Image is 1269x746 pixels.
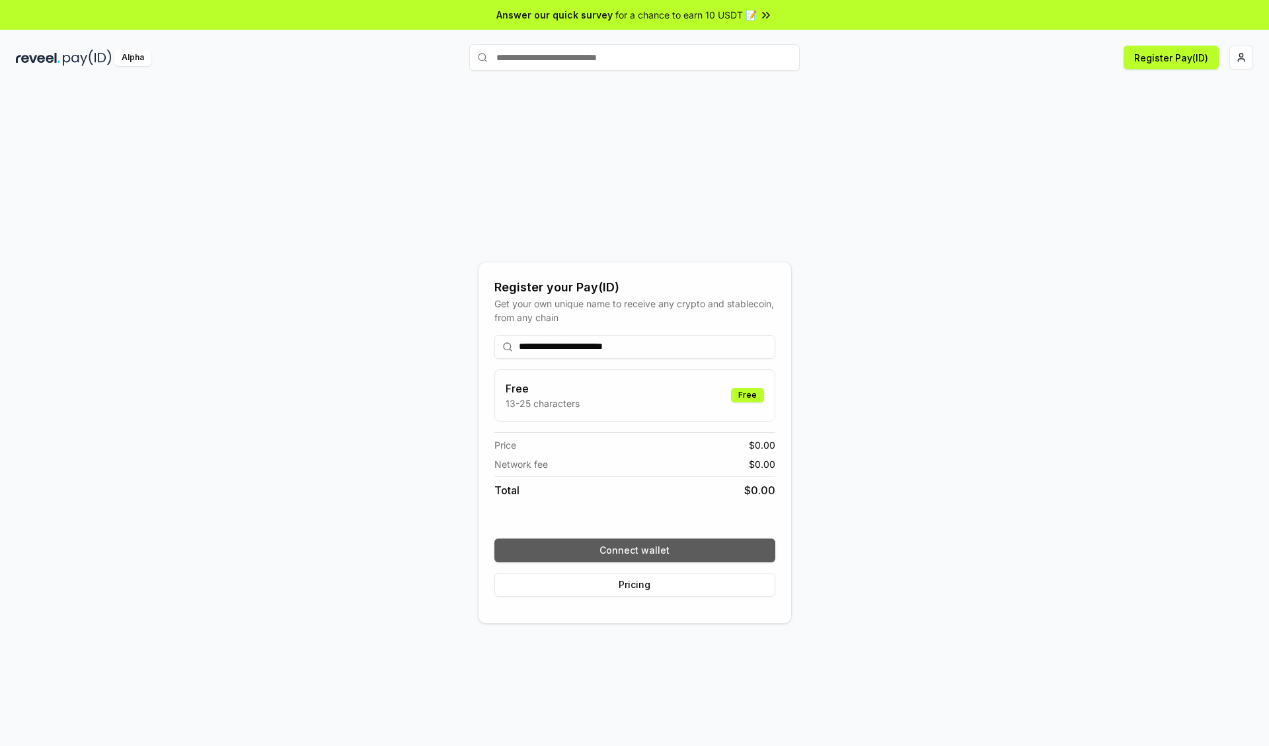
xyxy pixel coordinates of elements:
[494,297,775,324] div: Get your own unique name to receive any crypto and stablecoin, from any chain
[615,8,757,22] span: for a chance to earn 10 USDT 📝
[731,388,764,402] div: Free
[506,396,580,410] p: 13-25 characters
[494,278,775,297] div: Register your Pay(ID)
[496,8,613,22] span: Answer our quick survey
[63,50,112,66] img: pay_id
[749,438,775,452] span: $ 0.00
[494,482,519,498] span: Total
[1124,46,1219,69] button: Register Pay(ID)
[16,50,60,66] img: reveel_dark
[494,539,775,562] button: Connect wallet
[749,457,775,471] span: $ 0.00
[494,438,516,452] span: Price
[744,482,775,498] span: $ 0.00
[494,457,548,471] span: Network fee
[114,50,151,66] div: Alpha
[506,381,580,396] h3: Free
[494,573,775,597] button: Pricing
